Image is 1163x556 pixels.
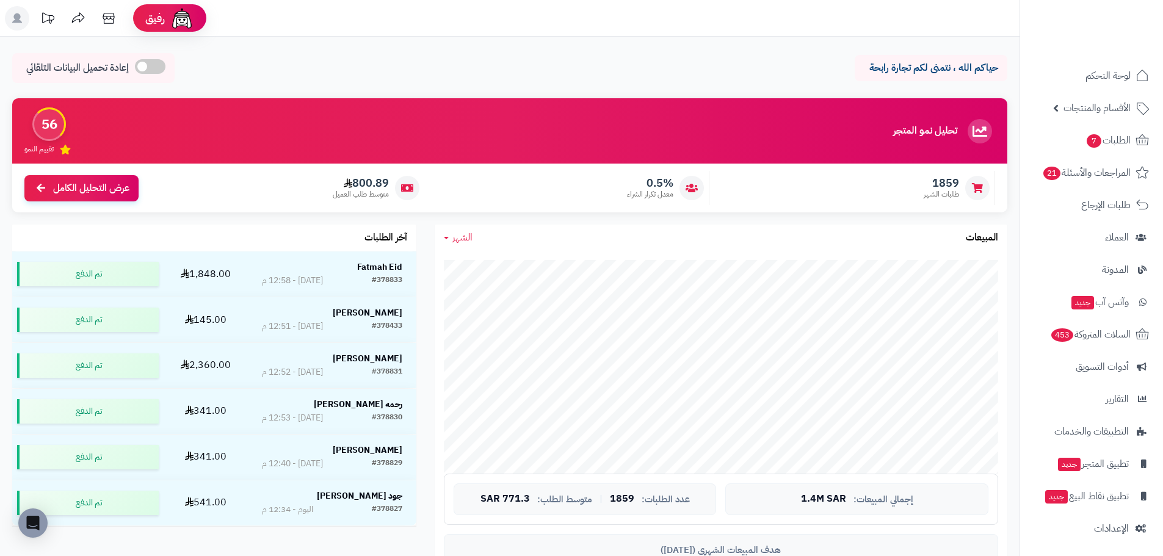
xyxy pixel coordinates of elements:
span: 1859 [924,176,959,190]
div: تم الدفع [17,399,159,424]
span: جديد [1045,490,1068,504]
strong: [PERSON_NAME] [333,352,402,365]
img: logo-2.png [1080,34,1151,60]
div: تم الدفع [17,491,159,515]
span: المراجعات والأسئلة [1042,164,1131,181]
div: تم الدفع [17,308,159,332]
span: 453 [1051,328,1073,342]
h3: المبيعات [966,233,998,244]
h3: تحليل نمو المتجر [893,126,957,137]
span: طلبات الإرجاع [1081,197,1131,214]
a: عرض التحليل الكامل [24,175,139,201]
span: الأقسام والمنتجات [1063,99,1131,117]
span: متوسط طلب العميل [333,189,389,200]
span: التطبيقات والخدمات [1054,423,1129,440]
span: أدوات التسويق [1076,358,1129,375]
span: | [600,494,603,504]
td: 341.00 [164,389,248,434]
span: رفيق [145,11,165,26]
a: المدونة [1027,255,1156,284]
a: المراجعات والأسئلة21 [1027,158,1156,187]
td: 541.00 [164,480,248,525]
span: جديد [1058,458,1081,471]
span: 21 [1043,167,1060,180]
span: العملاء [1105,229,1129,246]
span: إجمالي المبيعات: [853,494,913,505]
span: تطبيق نقاط البيع [1044,488,1129,505]
a: التطبيقات والخدمات [1027,417,1156,446]
div: [DATE] - 12:53 م [262,412,323,424]
span: 1859 [610,494,634,505]
strong: رحمه [PERSON_NAME] [314,398,402,411]
span: 7 [1087,134,1101,148]
div: #378830 [372,412,402,424]
strong: [PERSON_NAME] [333,306,402,319]
div: تم الدفع [17,353,159,378]
a: وآتس آبجديد [1027,287,1156,317]
span: المدونة [1102,261,1129,278]
span: التقارير [1106,391,1129,408]
td: 145.00 [164,297,248,342]
span: الإعدادات [1094,520,1129,537]
div: [DATE] - 12:52 م [262,366,323,378]
td: 2,360.00 [164,343,248,388]
span: تطبيق المتجر [1057,455,1129,472]
a: تحديثات المنصة [32,6,63,34]
div: [DATE] - 12:40 م [262,458,323,470]
a: طلبات الإرجاع [1027,190,1156,220]
a: لوحة التحكم [1027,61,1156,90]
div: [DATE] - 12:51 م [262,320,323,333]
a: تطبيق نقاط البيعجديد [1027,482,1156,511]
span: الشهر [452,230,473,245]
div: [DATE] - 12:58 م [262,275,323,287]
div: #378833 [372,275,402,287]
span: الطلبات [1085,132,1131,149]
div: اليوم - 12:34 م [262,504,313,516]
a: الإعدادات [1027,514,1156,543]
span: 800.89 [333,176,389,190]
a: التقارير [1027,385,1156,414]
a: الطلبات7 [1027,126,1156,155]
span: طلبات الشهر [924,189,959,200]
span: وآتس آب [1070,294,1129,311]
a: أدوات التسويق [1027,352,1156,381]
div: #378433 [372,320,402,333]
img: ai-face.png [170,6,194,31]
a: السلات المتروكة453 [1027,320,1156,349]
a: الشهر [444,231,473,245]
div: تم الدفع [17,262,159,286]
span: متوسط الطلب: [537,494,592,505]
strong: [PERSON_NAME] [333,444,402,457]
a: العملاء [1027,223,1156,252]
h3: آخر الطلبات [364,233,407,244]
span: 771.3 SAR [480,494,530,505]
strong: جود [PERSON_NAME] [317,489,402,502]
div: #378829 [372,458,402,470]
td: 341.00 [164,435,248,480]
span: 1.4M SAR [801,494,846,505]
div: Open Intercom Messenger [18,508,48,538]
strong: Fatmah Eid [357,261,402,273]
span: معدل تكرار الشراء [627,189,673,200]
span: إعادة تحميل البيانات التلقائي [26,61,129,75]
span: عدد الطلبات: [642,494,690,505]
span: 0.5% [627,176,673,190]
span: السلات المتروكة [1050,326,1131,343]
a: تطبيق المتجرجديد [1027,449,1156,478]
div: تم الدفع [17,445,159,469]
div: #378827 [372,504,402,516]
td: 1,848.00 [164,251,248,297]
p: حياكم الله ، نتمنى لكم تجارة رابحة [864,61,998,75]
span: عرض التحليل الكامل [53,181,129,195]
span: لوحة التحكم [1085,67,1131,84]
span: جديد [1071,296,1094,309]
div: #378831 [372,366,402,378]
span: تقييم النمو [24,144,54,154]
